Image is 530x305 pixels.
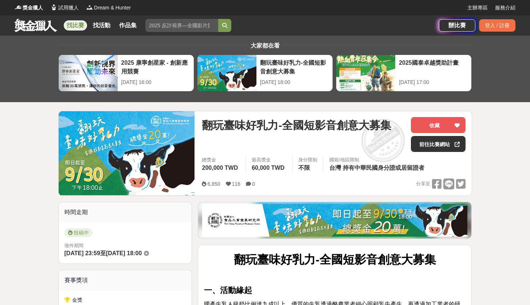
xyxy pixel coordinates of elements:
[106,250,142,256] span: [DATE] 18:00
[202,165,238,171] span: 200,000 TWD
[260,59,329,75] div: 翻玩臺味好乳力-全國短影音創意大募集
[116,20,140,31] a: 作品集
[86,4,131,12] a: LogoDream & Hunter
[197,55,333,92] a: 翻玩臺味好乳力-全國短影音創意大募集[DATE] 18:00
[15,4,43,12] a: Logo獎金獵人
[252,156,286,164] span: 最高獎金
[121,59,190,75] div: 2025 康寧創星家 - 創新應用競賽
[59,111,195,195] img: Cover Image
[58,4,79,12] span: 試用獵人
[94,4,131,12] span: Dream & Hunter
[202,117,391,133] span: 翻玩臺味好乳力-全國短影音創意大募集
[329,156,426,164] div: 國籍/地區限制
[145,19,218,32] input: 2025 反詐視界—全國影片競賽
[15,4,22,11] img: Logo
[64,250,100,256] span: [DATE] 23:59
[439,19,475,32] a: 辦比賽
[411,117,466,133] button: 收藏
[232,181,240,187] span: 116
[329,165,341,171] span: 台灣
[411,136,466,152] a: 前往比賽網站
[202,156,240,164] span: 總獎金
[59,270,192,290] div: 賽事獎項
[58,55,194,92] a: 2025 康寧創星家 - 創新應用競賽[DATE] 16:00
[204,286,252,295] strong: 一、活動緣起
[100,250,106,256] span: 至
[336,55,472,92] a: 2025國泰卓越獎助計畫[DATE] 17:00
[64,228,93,237] span: 投稿中
[64,243,83,248] span: 徵件期間
[416,178,430,189] span: 分享至
[495,4,515,12] a: 服務介紹
[399,59,468,75] div: 2025國泰卓越獎助計畫
[59,202,192,222] div: 時間走期
[207,181,220,187] span: 6,850
[343,165,424,171] span: 持有中華民國身分證或居留證者
[467,4,488,12] a: 主辦專區
[298,156,317,164] div: 身分限制
[50,4,79,12] a: Logo試用獵人
[298,165,310,171] span: 不限
[479,19,515,32] div: 登入 / 註冊
[64,20,87,31] a: 找比賽
[252,181,255,187] span: 0
[90,20,113,31] a: 找活動
[252,165,284,171] span: 60,000 TWD
[86,4,93,11] img: Logo
[50,4,58,11] img: Logo
[399,79,468,86] div: [DATE] 17:00
[234,253,436,266] strong: 翻玩臺味好乳力-全國短影音創意大募集
[23,4,43,12] span: 獎金獵人
[72,297,82,303] span: 金獎
[121,79,190,86] div: [DATE] 16:00
[202,204,467,237] img: 1c81a89c-c1b3-4fd6-9c6e-7d29d79abef5.jpg
[260,79,329,86] div: [DATE] 18:00
[249,43,282,49] span: 大家都在看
